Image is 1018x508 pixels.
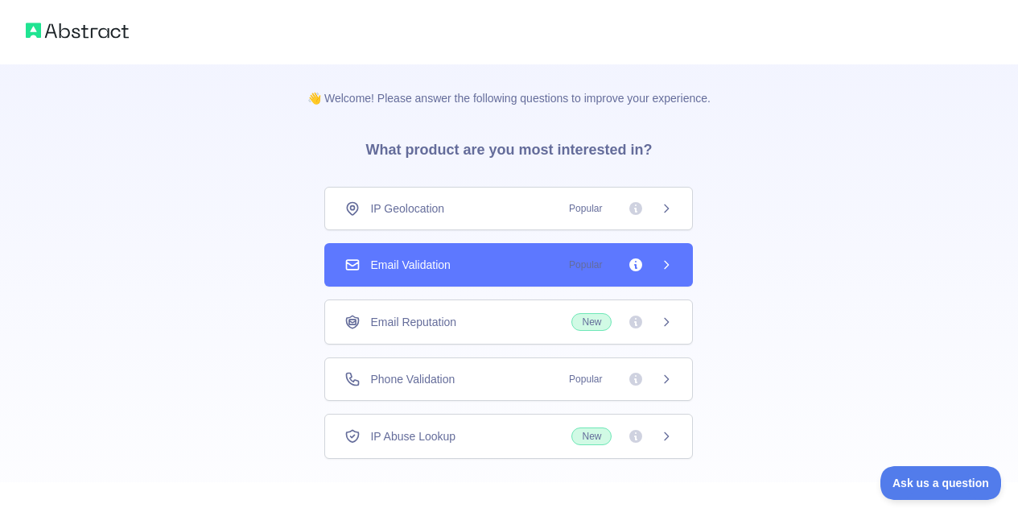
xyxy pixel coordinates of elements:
span: Phone Validation [370,371,455,387]
span: Email Reputation [370,314,456,330]
span: Popular [559,257,612,273]
span: New [571,313,612,331]
span: IP Abuse Lookup [370,428,455,444]
span: Popular [559,200,612,217]
span: New [571,427,612,445]
p: 👋 Welcome! Please answer the following questions to improve your experience. [282,64,736,106]
span: Popular [559,371,612,387]
iframe: Toggle Customer Support [880,466,1002,500]
img: Abstract logo [26,19,129,42]
h3: What product are you most interested in? [340,106,678,187]
span: Email Validation [370,257,450,273]
span: IP Geolocation [370,200,444,217]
